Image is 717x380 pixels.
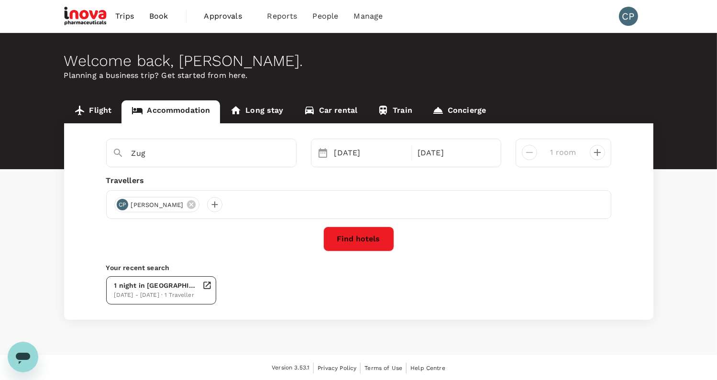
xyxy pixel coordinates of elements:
[267,11,298,22] span: Reports
[367,100,422,123] a: Train
[114,197,200,212] div: CP[PERSON_NAME]
[422,100,496,123] a: Concierge
[364,363,402,373] a: Terms of Use
[323,227,394,251] button: Find hotels
[106,263,611,272] p: Your recent search
[220,100,293,123] a: Long stay
[545,145,582,160] input: Add rooms
[619,7,638,26] div: CP
[114,281,199,291] div: 1 night in [GEOGRAPHIC_DATA]
[64,6,108,27] img: iNova Pharmaceuticals
[410,363,445,373] a: Help Centre
[64,100,122,123] a: Flight
[64,70,653,81] p: Planning a business trip? Get started from here.
[410,365,445,371] span: Help Centre
[590,145,605,160] button: decrease
[414,143,493,163] div: [DATE]
[353,11,383,22] span: Manage
[364,365,402,371] span: Terms of Use
[115,11,134,22] span: Trips
[318,363,356,373] a: Privacy Policy
[117,199,128,210] div: CP
[204,11,252,22] span: Approvals
[272,363,309,373] span: Version 3.53.1
[331,143,410,163] div: [DATE]
[106,175,611,186] div: Travellers
[132,146,264,161] input: Search cities, hotels, work locations
[149,11,168,22] span: Book
[294,100,368,123] a: Car rental
[114,291,199,300] div: [DATE] - [DATE] · 1 Traveller
[8,342,38,372] iframe: Button to launch messaging window
[125,200,189,210] span: [PERSON_NAME]
[64,52,653,70] div: Welcome back , [PERSON_NAME] .
[313,11,339,22] span: People
[121,100,220,123] a: Accommodation
[318,365,356,371] span: Privacy Policy
[289,152,291,154] button: Open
